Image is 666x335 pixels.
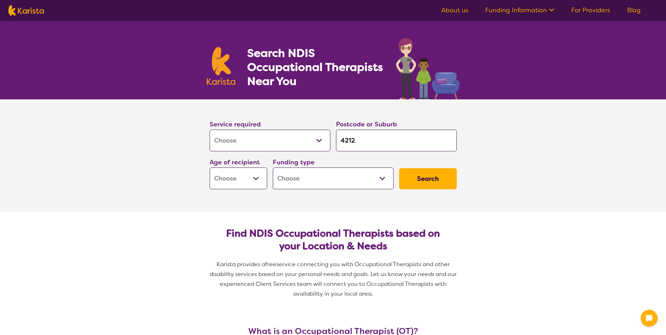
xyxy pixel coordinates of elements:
label: Postcode or Suburb [336,120,397,129]
input: Type [336,130,457,151]
h2: Find NDIS Occupational Therapists based on your Location & Needs [215,227,451,252]
img: Karista logo [8,5,44,16]
img: occupational-therapy [396,38,460,99]
label: Service required [210,120,261,129]
span: Karista provides a [217,261,265,268]
a: Blog [627,6,641,14]
img: Karista logo [207,47,236,85]
span: free [265,261,276,268]
a: Funding Information [485,6,554,14]
a: About us [441,6,468,14]
button: Search [399,168,457,189]
label: Age of recipient [210,158,260,166]
a: For Providers [571,6,610,14]
span: service connecting you with Occupational Therapists and other disability services based on your p... [210,261,458,297]
label: Funding type [273,158,315,166]
h1: Search NDIS Occupational Therapists Near You [247,46,384,88]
